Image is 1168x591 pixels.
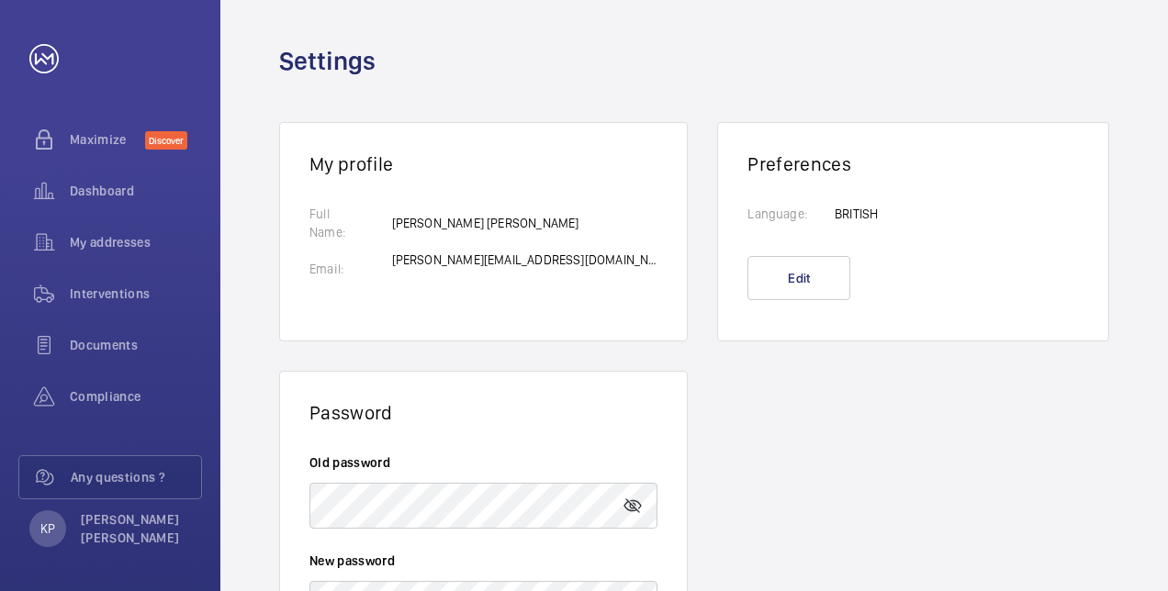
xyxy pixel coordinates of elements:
p: KP [40,519,55,538]
p: [PERSON_NAME] [PERSON_NAME] [392,214,658,232]
p: BRITISH [835,205,878,223]
p: Password [309,401,657,424]
span: My addresses [70,233,202,251]
span: Maximize [70,130,145,149]
label: New password [309,552,657,570]
span: Any questions ? [71,468,201,486]
label: Full Name: [309,205,365,241]
label: Old password [309,453,657,472]
button: Edit [747,256,850,300]
label: Email: [309,260,365,278]
p: My profile [309,152,657,175]
p: [PERSON_NAME][EMAIL_ADDRESS][DOMAIN_NAME] [392,251,658,269]
h1: Settings [279,44,376,78]
label: Language: [747,205,807,223]
p: [PERSON_NAME] [PERSON_NAME] [81,510,191,547]
span: Compliance [70,387,202,406]
span: Dashboard [70,182,202,200]
p: Preferences [747,152,1079,175]
span: Interventions [70,284,202,303]
span: Discover [145,131,187,150]
span: Documents [70,336,202,354]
